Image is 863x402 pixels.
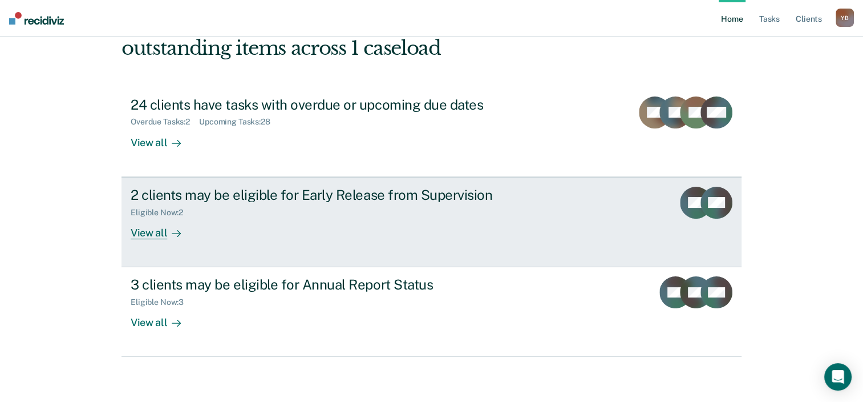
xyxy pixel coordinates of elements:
div: Upcoming Tasks : 28 [199,117,279,127]
a: 3 clients may be eligible for Annual Report StatusEligible Now:3View all [121,267,742,357]
a: 2 clients may be eligible for Early Release from SupervisionEligible Now:2View all [121,177,742,267]
div: View all [131,307,195,329]
img: Recidiviz [9,12,64,25]
div: View all [131,217,195,239]
div: Eligible Now : 3 [131,298,193,307]
div: Overdue Tasks : 2 [131,117,199,127]
div: Y B [836,9,854,27]
div: 2 clients may be eligible for Early Release from Supervision [131,187,531,203]
button: YB [836,9,854,27]
div: Hi, [PERSON_NAME]. We’ve found some outstanding items across 1 caseload [121,13,617,60]
div: 24 clients have tasks with overdue or upcoming due dates [131,97,531,113]
a: 24 clients have tasks with overdue or upcoming due datesOverdue Tasks:2Upcoming Tasks:28View all [121,87,742,177]
div: Open Intercom Messenger [824,363,852,391]
div: Eligible Now : 2 [131,208,192,218]
div: View all [131,127,195,149]
div: 3 clients may be eligible for Annual Report Status [131,276,531,293]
